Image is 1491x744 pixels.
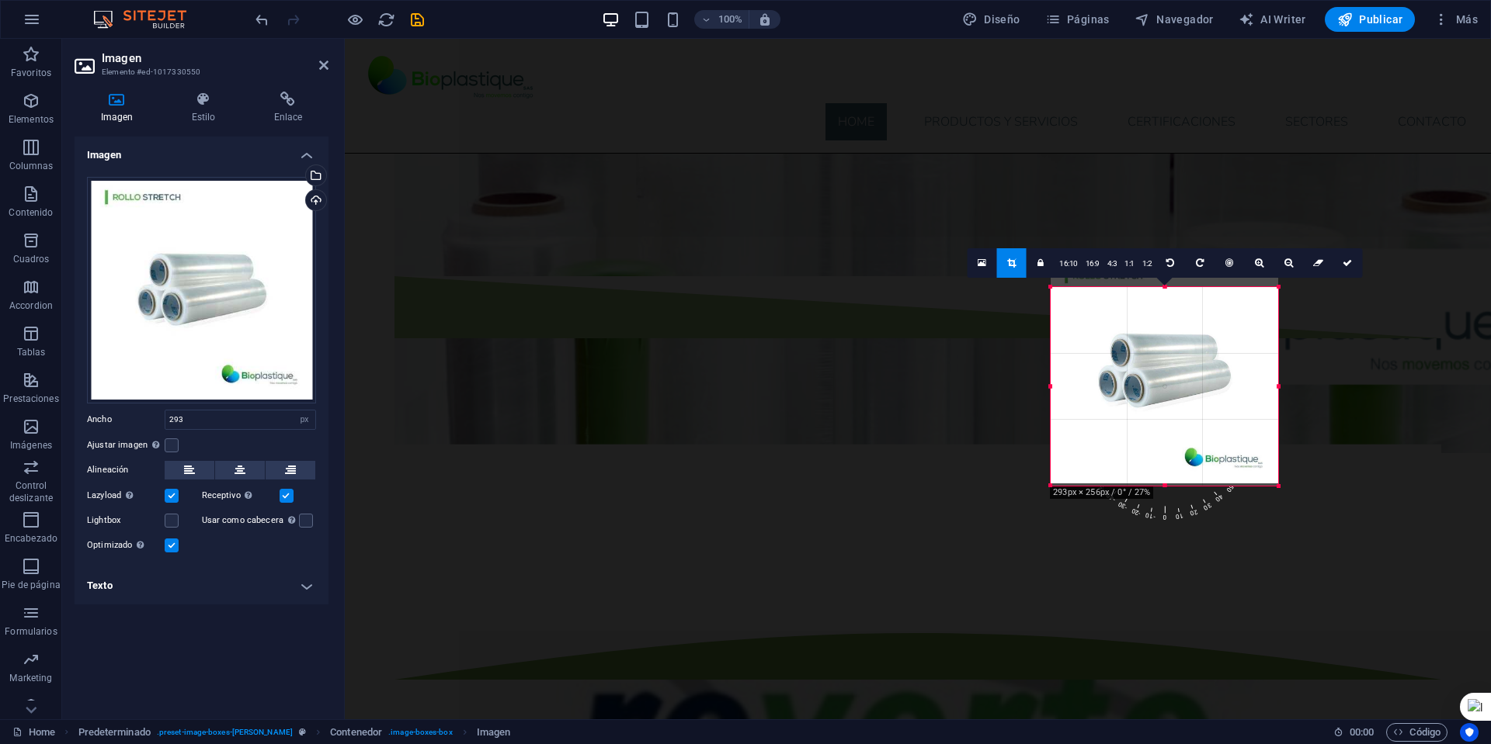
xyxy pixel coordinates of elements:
[346,10,364,29] button: Haz clic para salir del modo de previsualización y seguir editando
[1333,248,1362,278] a: Confirmar
[1274,248,1303,278] a: Alejar
[1333,723,1375,742] h6: Tiempo de la sesión
[758,12,772,26] i: Al redimensionar, ajustar el nivel de zoom automáticamente para ajustarse al dispositivo elegido.
[252,10,271,29] button: undo
[75,92,165,124] h4: Imagen
[1050,486,1153,499] div: 293px × 256px / 0° / 27%
[388,723,453,742] span: . image-boxes-box
[1244,248,1274,278] a: Acercar
[75,567,328,604] h4: Texto
[1135,12,1214,27] span: Navegador
[1045,12,1110,27] span: Páginas
[87,436,165,455] label: Ajustar imagen
[87,415,165,424] label: Ancho
[1082,249,1103,279] a: 16:9
[248,92,328,124] h4: Enlace
[1055,249,1082,279] a: 16:10
[5,532,57,545] p: Encabezado
[75,137,328,164] h4: Imagen
[1185,248,1215,278] a: Girar 90° a la derecha
[1138,249,1156,279] a: 1:2
[377,11,395,29] i: Volver a cargar página
[1460,723,1479,742] button: Usercentrics
[9,299,53,312] p: Accordion
[1232,7,1312,32] button: AI Writer
[1434,12,1478,27] span: Más
[1393,723,1441,742] span: Código
[165,92,248,124] h4: Estilo
[1128,7,1220,32] button: Navegador
[1215,248,1244,278] a: Centro
[299,728,306,736] i: Este elemento es un preajuste personalizable
[1427,7,1484,32] button: Más
[78,723,151,742] span: Haz clic para seleccionar y doble clic para editar
[1350,723,1374,742] span: 00 00
[956,7,1027,32] button: Diseño
[5,625,57,638] p: Formularios
[967,248,996,278] a: Selecciona archivos del administrador de archivos, de la galería de fotos o carga archivo(s)
[3,393,58,405] p: Prestaciones
[9,113,54,126] p: Elementos
[253,11,271,29] i: Deshacer: Cambiar imagen (Ctrl+Z)
[330,723,382,742] span: Haz clic para seleccionar y doble clic para editar
[102,51,328,65] h2: Imagen
[9,672,52,684] p: Marketing
[718,10,742,29] h6: 100%
[89,10,206,29] img: Editor Logo
[11,67,51,79] p: Favoritos
[1156,248,1185,278] a: Girar 90° a la izquierda
[87,511,165,530] label: Lightbox
[87,536,165,555] label: Optimizado
[962,12,1020,27] span: Diseño
[377,10,395,29] button: reload
[78,723,511,742] nav: breadcrumb
[1239,12,1306,27] span: AI Writer
[13,253,50,265] p: Cuadros
[202,486,280,505] label: Receptivo
[1361,726,1363,738] span: :
[1303,248,1333,278] a: Restablecer
[12,723,55,742] a: Haz clic para cancelar la selección y doble clic para abrir páginas
[17,346,46,358] p: Tablas
[2,579,60,591] p: Pie de página
[996,248,1026,278] a: Modo de recorte
[1039,7,1116,32] button: Páginas
[1337,12,1403,27] span: Publicar
[9,206,53,219] p: Contenido
[102,65,297,79] h3: Elemento #ed-1017330550
[1103,249,1121,279] a: 4:3
[1386,723,1448,742] button: Código
[694,10,749,29] button: 100%
[1121,249,1138,279] a: 1:1
[408,11,426,29] i: Guardar (Ctrl+S)
[87,177,316,403] div: WhatsAppImage2025-09-17at8.09.32PM-VLTb-ithUeefrMwQ6kYUvA.jpeg
[408,10,426,29] button: save
[157,723,293,742] span: . preset-image-boxes-[PERSON_NAME]
[87,461,165,479] label: Alineación
[956,7,1027,32] div: Diseño (Ctrl+Alt+Y)
[1026,248,1055,278] a: Conservar relación de aspecto
[9,160,54,172] p: Columnas
[10,439,52,452] p: Imágenes
[477,723,511,742] span: Haz clic para seleccionar y doble clic para editar
[202,511,300,530] label: Usar como cabecera
[1325,7,1416,32] button: Publicar
[87,486,165,505] label: Lazyload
